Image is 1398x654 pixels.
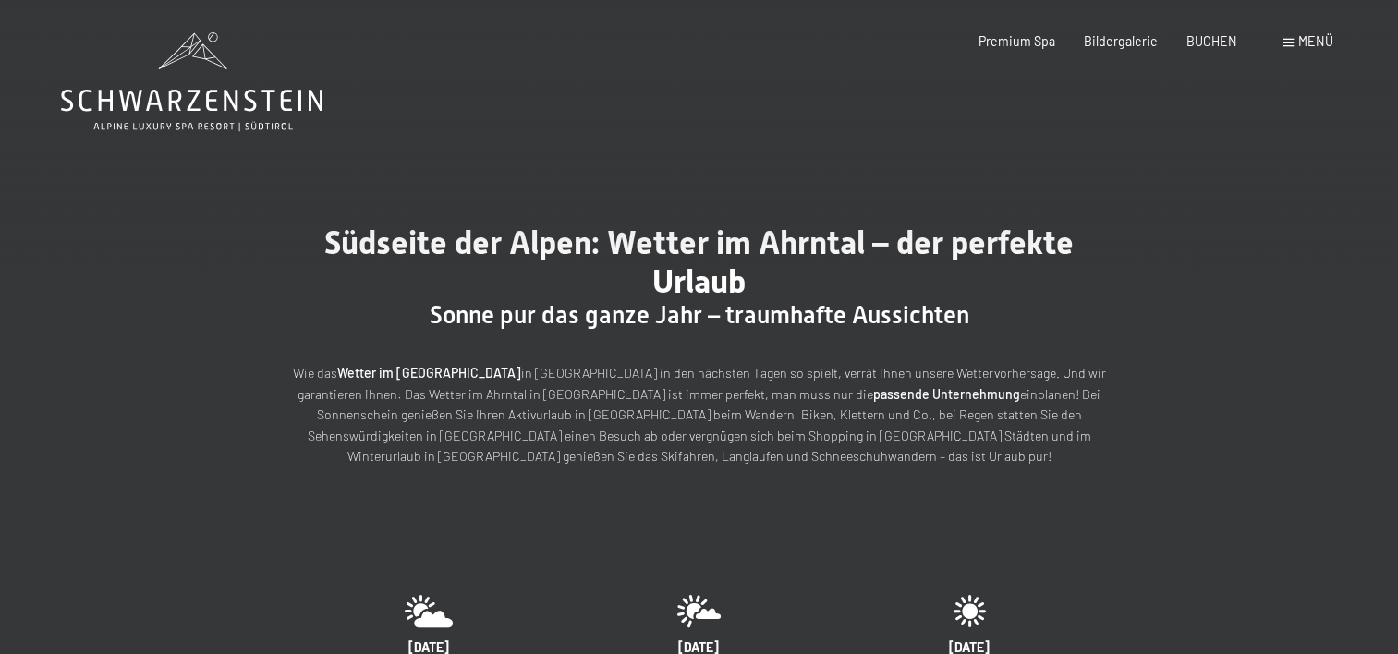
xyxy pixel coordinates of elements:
[1298,33,1333,49] span: Menü
[1186,33,1237,49] a: BUCHEN
[293,363,1106,467] p: Wie das in [GEOGRAPHIC_DATA] in den nächsten Tagen so spielt, verrät Ihnen unsere Wettervorhersag...
[337,365,521,381] strong: Wetter im [GEOGRAPHIC_DATA]
[1084,33,1158,49] a: Bildergalerie
[324,224,1074,300] span: Südseite der Alpen: Wetter im Ahrntal – der perfekte Urlaub
[873,386,1020,402] strong: passende Unternehmung
[979,33,1055,49] a: Premium Spa
[430,301,969,329] span: Sonne pur das ganze Jahr – traumhafte Aussichten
